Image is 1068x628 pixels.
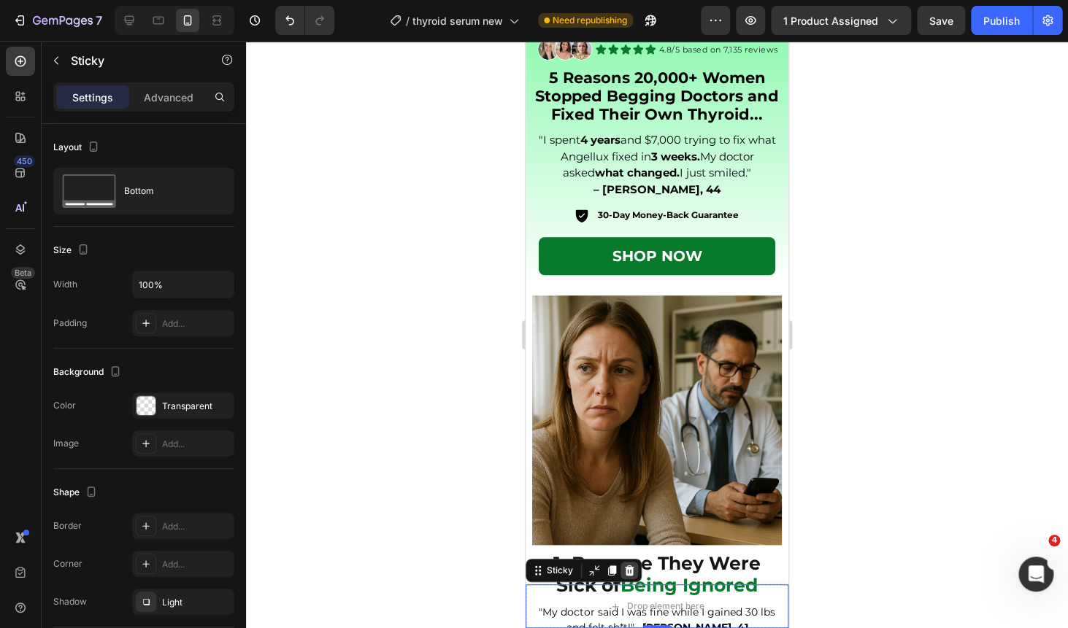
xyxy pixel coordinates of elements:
div: 450 [14,155,35,167]
strong: – [PERSON_NAME], 44 [68,142,195,155]
a: SHOP NOW [13,196,250,234]
h2: "I spent and $7,000 trying to fix what Angellux fixed in My doctor asked I just smiled." [7,90,256,158]
span: Need republishing [553,14,627,27]
span: 5 Reasons 20,000+ Women Stopped Begging Doctors and Fixed Their Own Thyroid... [9,28,253,82]
strong: 4 years [55,92,95,106]
button: 1 product assigned [771,6,911,35]
iframe: Design area [526,41,788,628]
div: Padding [53,317,87,330]
button: 7 [6,6,109,35]
div: Image [53,437,79,450]
div: Add... [162,558,231,571]
div: Transparent [162,400,231,413]
span: Being Ignored [95,533,232,555]
div: Add... [162,317,231,330]
button: Save [917,6,965,35]
p: SHOP NOW [87,202,177,228]
button: Publish [971,6,1032,35]
div: Width [53,278,77,291]
p: 7 [96,12,102,29]
p: 30-Day Money-Back Guarantee [72,166,213,182]
strong: 3 weeks. [126,109,174,123]
span: thyroid serum new [412,13,503,28]
img: gempages_542141113729811364-b72b25b6-4879-40a4-8437-c5fc4ad6bbeb.webp [7,255,256,504]
strong: what changed. [69,125,154,139]
span: 4 [1048,535,1060,546]
div: Shape [53,483,100,503]
div: Corner [53,557,82,570]
p: Sticky [71,52,195,69]
div: Publish [983,13,1020,28]
div: Shadow [53,595,87,608]
div: Layout [53,138,102,158]
div: Border [53,519,82,532]
p: Advanced [144,90,193,105]
div: Bottom [124,174,213,208]
input: Auto [133,271,234,298]
span: Save [929,15,953,27]
span: / [406,13,410,28]
iframe: Intercom live chat [1018,557,1053,592]
h2: 1. Because They Were Sick of [13,510,250,557]
div: Size [53,241,92,260]
div: Add... [162,438,231,451]
div: Background [53,363,124,382]
div: Beta [11,267,35,279]
span: 1 product assigned [783,13,878,28]
div: Undo/Redo [275,6,334,35]
p: Settings [72,90,113,105]
div: Add... [162,520,231,533]
div: Color [53,399,76,412]
div: Light [162,596,231,609]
